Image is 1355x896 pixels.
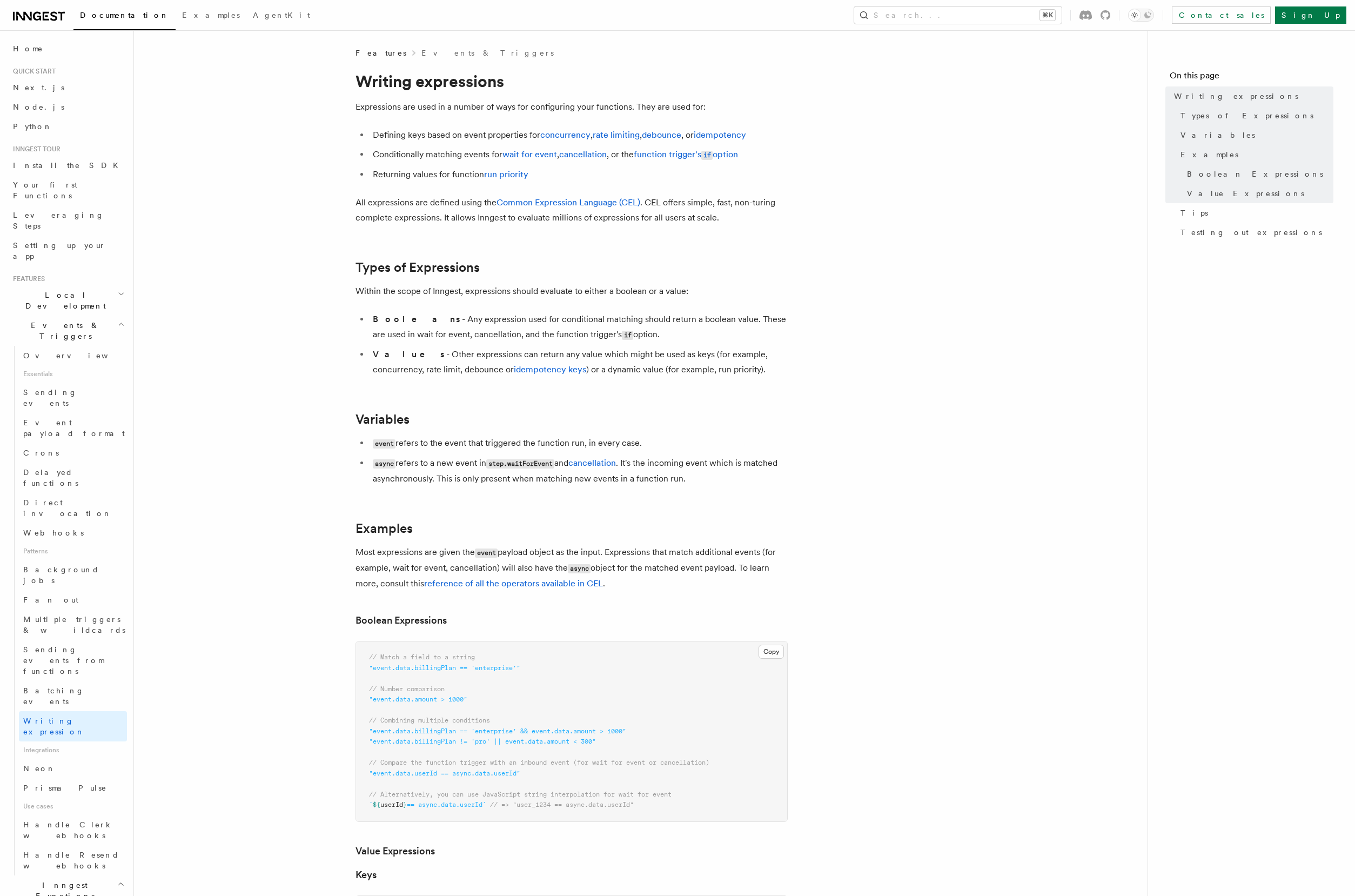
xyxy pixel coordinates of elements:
[1176,223,1333,242] a: Testing out expressions
[19,346,127,365] a: Overview
[370,167,788,182] li: Returning values for function
[355,260,480,275] a: Types of Expressions
[1180,110,1313,121] span: Types of Expressions
[355,284,788,299] p: Within the scope of Inngest, expressions should evaluate to either a boolean or a value:
[1183,184,1333,203] a: Value Expressions
[9,175,127,205] a: Your first Functions
[9,316,127,346] button: Events & Triggers
[634,149,738,159] a: function trigger'sifoption
[13,83,64,92] span: Next.js
[23,851,119,870] span: Handle Resend webhooks
[1176,145,1333,164] a: Examples
[13,241,106,260] span: Setting up your app
[19,815,127,845] a: Handle Clerk webhooks
[13,211,104,230] span: Leveraging Steps
[9,78,127,97] a: Next.js
[370,128,788,143] li: Defining keys based on event properties for , , , or
[23,717,85,736] span: Writing expression
[559,149,607,159] a: cancellation
[176,3,246,29] a: Examples
[370,147,788,163] li: Conditionally matching events for , , or the
[19,560,127,590] a: Background jobs
[1180,130,1255,141] span: Variables
[373,349,446,359] strong: Values
[23,764,56,773] span: Neon
[19,413,127,443] a: Event payload format
[355,48,406,58] span: Features
[373,801,380,808] span: ${
[9,39,127,58] a: Home
[369,664,520,672] span: "event.data.billingPlan == 'enterprise'"
[19,681,127,711] a: Batching events
[23,596,78,604] span: Fan out
[369,801,373,808] span: `
[1176,203,1333,223] a: Tips
[1180,208,1208,218] span: Tips
[23,449,59,457] span: Crons
[407,801,486,808] span: == async.data.userId`
[854,6,1062,24] button: Search...⌘K
[1128,9,1154,22] button: Toggle dark mode
[369,727,626,735] span: "event.data.billingPlan == 'enterprise' && event.data.amount > 1000"
[9,67,56,76] span: Quick start
[9,285,127,316] button: Local Development
[486,459,554,469] code: step.waitForEvent
[19,590,127,610] a: Fan out
[23,820,113,840] span: Handle Clerk webhooks
[568,564,591,573] code: async
[9,320,118,342] span: Events & Triggers
[1174,91,1298,102] span: Writing expressions
[369,791,672,798] span: // Alternatively, you can use JavaScript string interpolation for wait for event
[19,798,127,815] span: Use cases
[1172,6,1271,24] a: Contact sales
[19,778,127,798] a: Prisma Pulse
[19,493,127,523] a: Direct invocation
[1275,6,1346,24] a: Sign Up
[369,653,475,661] span: // Match a field to a string
[1187,188,1304,199] span: Value Expressions
[1170,69,1333,86] h4: On this page
[23,645,104,676] span: Sending events from functions
[355,844,435,859] a: Value Expressions
[13,103,64,111] span: Node.js
[355,195,788,225] p: All expressions are defined using the . CEL offers simple, fast, non-turing complete expressions....
[355,545,788,591] p: Most expressions are given the payload object as the input. Expressions that match additional eve...
[19,443,127,463] a: Crons
[9,145,61,153] span: Inngest tour
[19,640,127,681] a: Sending events from functions
[369,717,490,724] span: // Combining multiple conditions
[1040,10,1055,21] kbd: ⌘K
[13,161,125,170] span: Install the SDK
[1170,86,1333,106] a: Writing expressions
[23,529,84,537] span: Webhooks
[19,711,127,741] a: Writing expression
[1183,164,1333,184] a: Boolean Expressions
[9,117,127,136] a: Python
[373,459,395,469] code: async
[80,11,169,19] span: Documentation
[421,48,554,58] a: Events & Triggers
[701,151,713,160] code: if
[593,130,640,140] a: rate limiting
[19,759,127,778] a: Neon
[759,645,784,659] button: Copy
[9,97,127,117] a: Node.js
[1187,169,1323,179] span: Boolean Expressions
[23,351,135,360] span: Overview
[355,521,413,536] a: Examples
[424,578,603,589] a: reference of all the operators available in CEL
[13,180,77,200] span: Your first Functions
[1176,106,1333,125] a: Types of Expressions
[369,696,467,703] span: "event.data.amount > 1000"
[403,801,407,808] span: }
[694,130,746,140] a: idempotency
[497,197,640,208] a: Common Expression Language (CEL)
[9,275,45,283] span: Features
[370,436,788,451] li: refers to the event that triggered the function run, in every case.
[19,365,127,383] span: Essentials
[9,290,118,311] span: Local Development
[23,418,125,438] span: Event payload format
[380,801,403,808] span: userId
[475,549,498,558] code: event
[182,11,240,19] span: Examples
